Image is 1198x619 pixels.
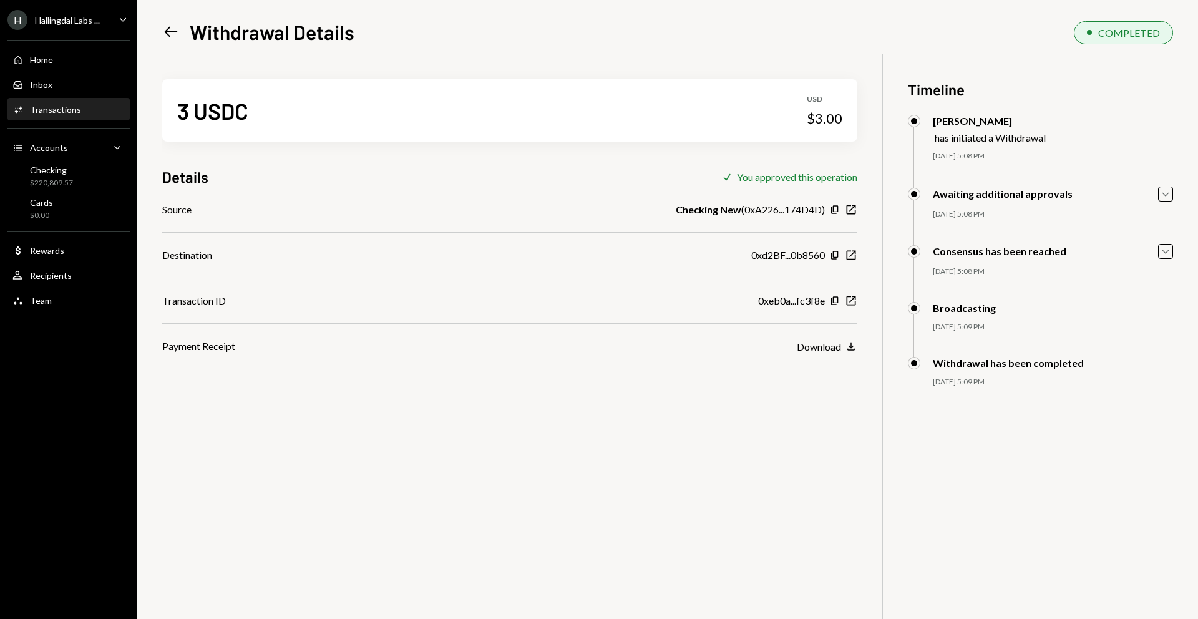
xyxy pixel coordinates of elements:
[7,239,130,261] a: Rewards
[7,193,130,223] a: Cards$0.00
[935,132,1046,144] div: has initiated a Withdrawal
[933,245,1066,257] div: Consensus has been reached
[7,48,130,71] a: Home
[7,264,130,286] a: Recipients
[807,94,842,105] div: USD
[758,293,825,308] div: 0xeb0a...fc3f8e
[162,202,192,217] div: Source
[7,98,130,120] a: Transactions
[933,188,1073,200] div: Awaiting additional approvals
[933,357,1084,369] div: Withdrawal has been completed
[7,10,27,30] div: H
[162,248,212,263] div: Destination
[7,73,130,95] a: Inbox
[190,19,354,44] h1: Withdrawal Details
[933,266,1173,277] div: [DATE] 5:08 PM
[30,165,73,175] div: Checking
[933,377,1173,387] div: [DATE] 5:09 PM
[933,115,1046,127] div: [PERSON_NAME]
[177,97,248,125] div: 3 USDC
[933,151,1173,162] div: [DATE] 5:08 PM
[30,270,72,281] div: Recipients
[933,322,1173,333] div: [DATE] 5:09 PM
[751,248,825,263] div: 0xd2BF...0b8560
[30,295,52,306] div: Team
[30,54,53,65] div: Home
[30,79,52,90] div: Inbox
[162,293,226,308] div: Transaction ID
[807,110,842,127] div: $3.00
[908,79,1173,100] h3: Timeline
[30,178,73,188] div: $220,809.57
[797,340,857,354] button: Download
[933,209,1173,220] div: [DATE] 5:08 PM
[676,202,741,217] b: Checking New
[35,15,100,26] div: Hallingdal Labs ...
[30,104,81,115] div: Transactions
[737,171,857,183] div: You approved this operation
[676,202,825,217] div: ( 0xA226...174D4D )
[797,341,841,353] div: Download
[7,289,130,311] a: Team
[162,167,208,187] h3: Details
[7,136,130,158] a: Accounts
[30,245,64,256] div: Rewards
[933,302,996,314] div: Broadcasting
[30,197,53,208] div: Cards
[7,161,130,191] a: Checking$220,809.57
[162,339,235,354] div: Payment Receipt
[30,210,53,221] div: $0.00
[30,142,68,153] div: Accounts
[1098,27,1160,39] div: COMPLETED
